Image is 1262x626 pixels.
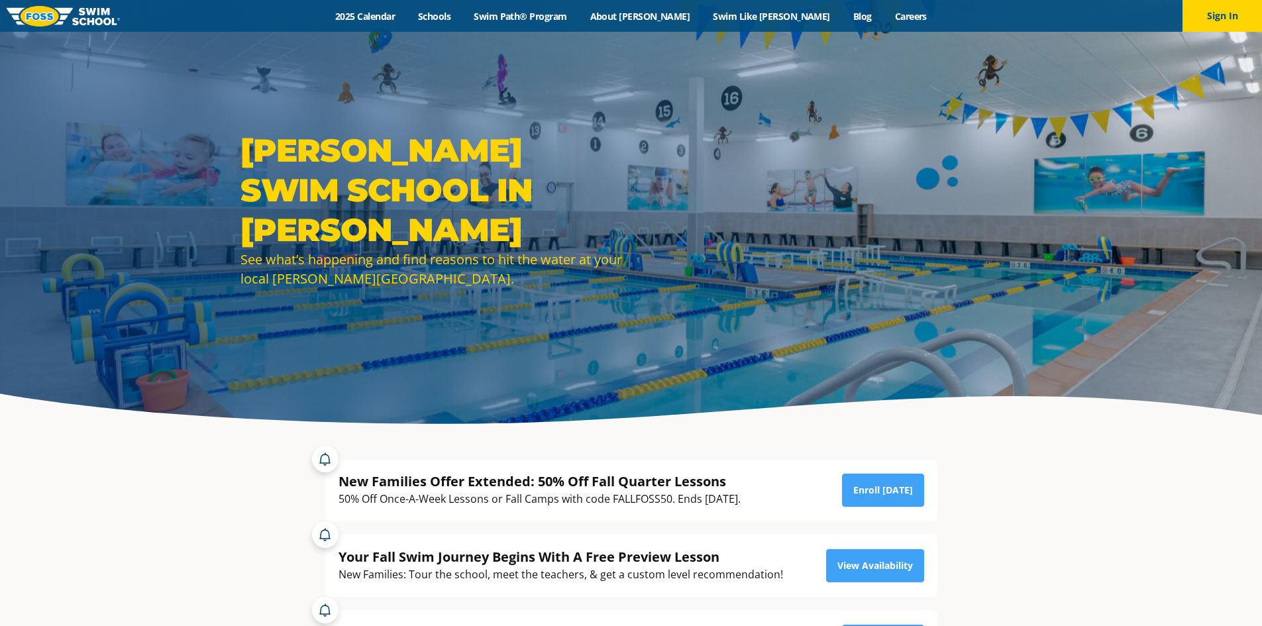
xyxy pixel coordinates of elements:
a: About [PERSON_NAME] [578,10,702,23]
a: 2025 Calendar [324,10,407,23]
div: 50% Off Once-A-Week Lessons or Fall Camps with code FALLFOSS50. Ends [DATE]. [339,490,741,508]
div: New Families Offer Extended: 50% Off Fall Quarter Lessons [339,472,741,490]
a: Blog [841,10,883,23]
div: New Families: Tour the school, meet the teachers, & get a custom level recommendation! [339,566,783,584]
div: Your Fall Swim Journey Begins With A Free Preview Lesson [339,548,783,566]
a: Enroll [DATE] [842,474,924,507]
a: Swim Like [PERSON_NAME] [702,10,842,23]
img: FOSS Swim School Logo [7,6,120,26]
a: Schools [407,10,462,23]
a: View Availability [826,549,924,582]
h1: [PERSON_NAME] Swim School in [PERSON_NAME] [240,130,625,250]
div: See what’s happening and find reasons to hit the water at your local [PERSON_NAME][GEOGRAPHIC_DATA]. [240,250,625,288]
a: Careers [883,10,938,23]
a: Swim Path® Program [462,10,578,23]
